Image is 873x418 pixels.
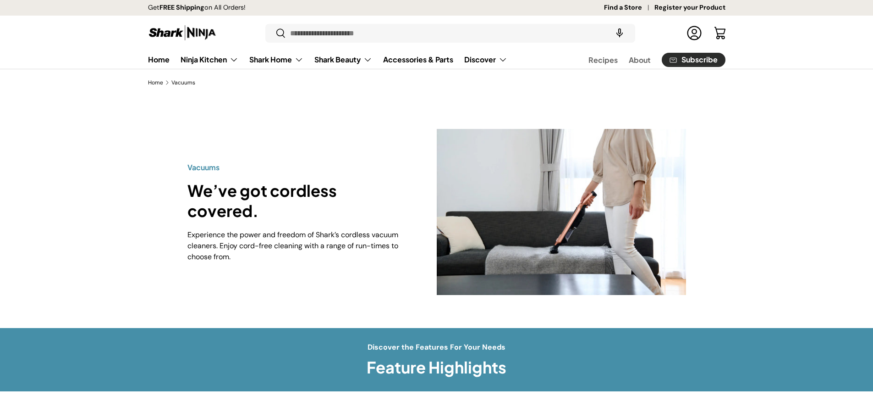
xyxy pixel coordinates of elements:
summary: Shark Beauty [309,50,378,69]
a: Discover [464,50,507,69]
nav: Primary [148,50,507,69]
img: Shark Ninja Philippines [148,24,217,42]
nav: Secondary [566,50,725,69]
p: Get on All Orders! [148,3,246,13]
strong: FREE Shipping [159,3,204,11]
strong: Discover the Features For Your Needs [368,342,505,352]
summary: Discover [459,50,513,69]
a: Register your Product [654,3,725,13]
h2: We’ve got cordless covered. [187,180,407,222]
a: Ninja Kitchen [181,50,238,69]
a: Subscribe [662,53,725,67]
span: Subscribe [681,56,718,63]
a: Accessories & Parts [383,50,453,68]
a: Recipes [588,51,618,69]
p: Vacuums [187,162,407,173]
a: Home [148,50,170,68]
a: Home [148,80,163,85]
a: About [629,51,651,69]
a: Shark Beauty [314,50,372,69]
p: Experience the power and freedom of Shark’s cordless vacuum cleaners. Enjoy cord-free cleaning wi... [187,229,407,262]
a: Shark Home [249,50,303,69]
a: Vacuums [171,80,195,85]
a: Find a Store [604,3,654,13]
summary: Ninja Kitchen [175,50,244,69]
speech-search-button: Search by voice [605,23,634,43]
summary: Shark Home [244,50,309,69]
h3: Feature Highlights [367,357,506,378]
nav: Breadcrumbs [148,78,725,87]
